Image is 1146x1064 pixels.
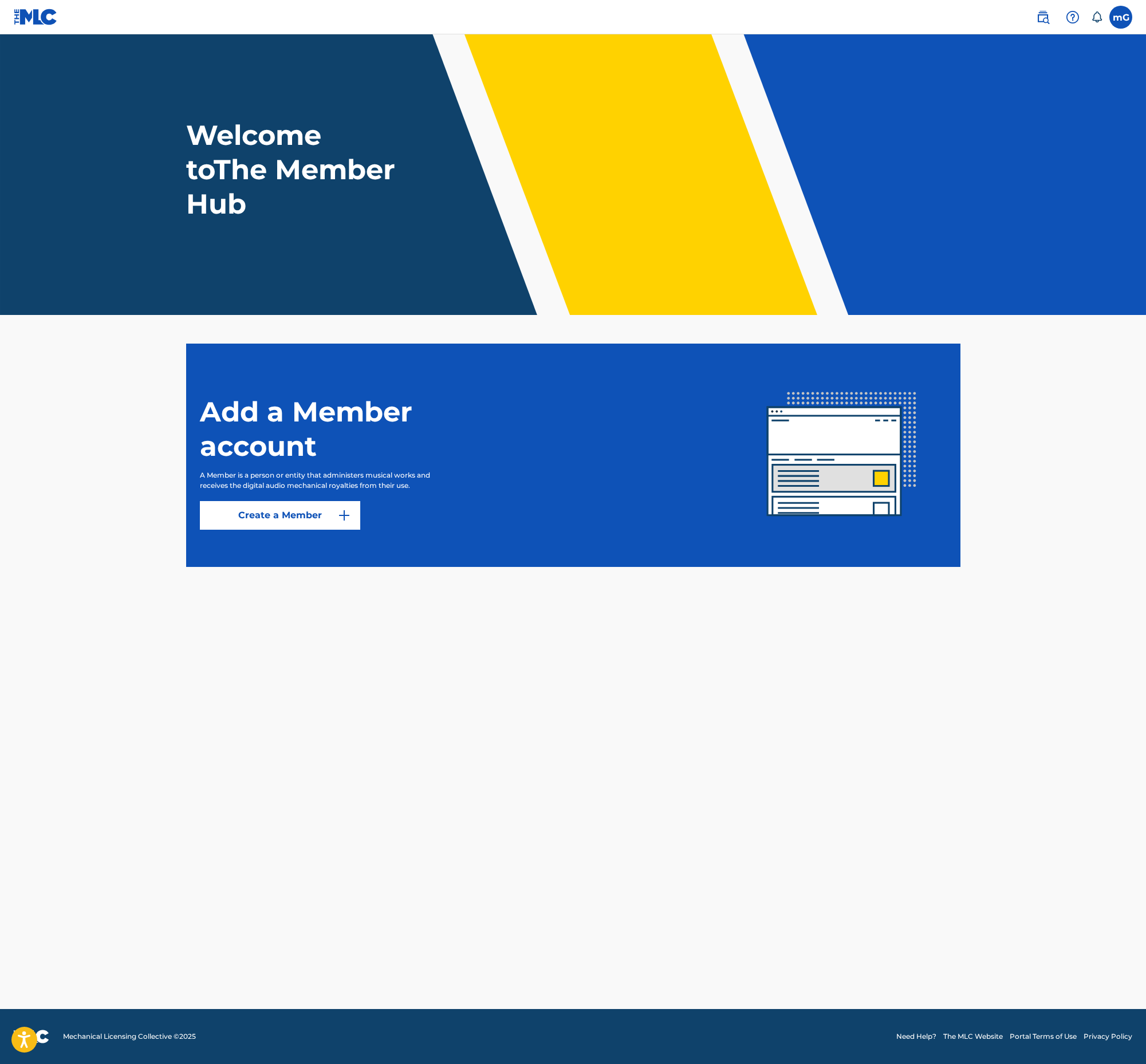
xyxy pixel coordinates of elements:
[1031,6,1054,29] a: Public Search
[200,470,453,491] p: A Member is a person or entity that administers musical works and receives the digital audio mech...
[14,9,58,25] img: MLC Logo
[337,509,351,522] img: 9d2ae6d4665cec9f34b9.svg
[63,1031,196,1042] span: Mechanical Licensing Collective © 2025
[1084,1031,1132,1042] a: Privacy Policy
[1091,11,1102,23] div: Notifications
[1061,6,1084,29] div: Help
[737,350,947,560] img: img
[943,1031,1003,1042] a: The MLC Website
[1036,10,1050,24] img: search
[200,501,360,530] a: Create a Member
[14,1030,49,1043] img: logo
[186,118,400,221] h1: Welcome to The Member Hub
[200,395,486,463] h1: Add a Member account
[896,1031,936,1042] a: Need Help?
[1066,10,1080,24] img: help
[1089,1009,1146,1064] iframe: Chat Widget
[1109,6,1132,29] div: User Menu
[1010,1031,1077,1042] a: Portal Terms of Use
